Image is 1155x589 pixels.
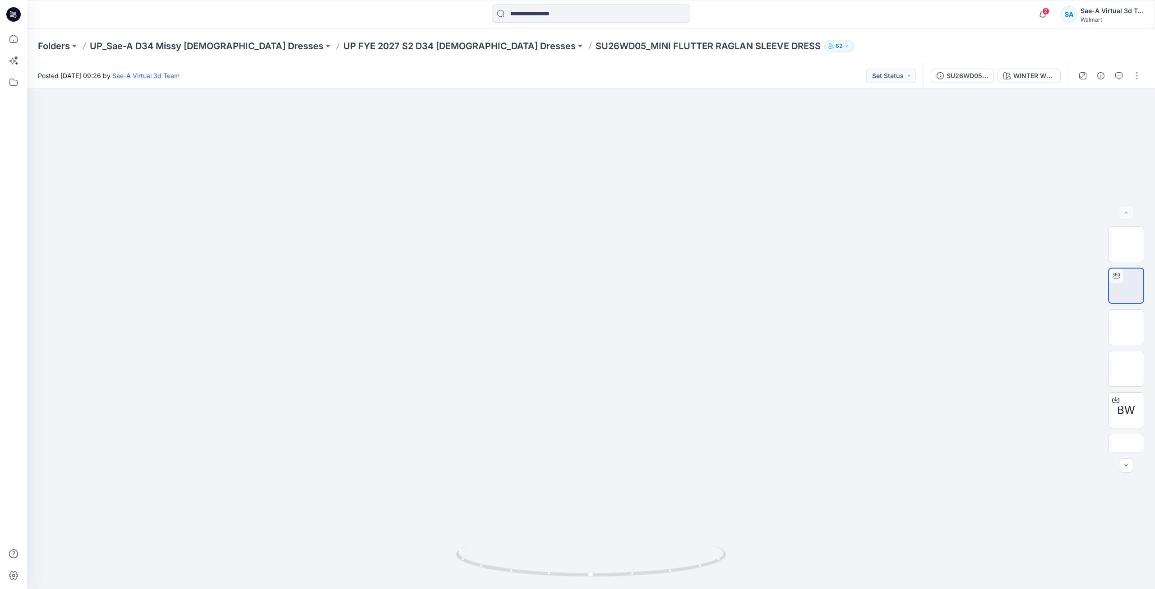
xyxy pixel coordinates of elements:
button: SU26WD05_REV1_Untied_Full Colorways [931,69,994,83]
a: UP FYE 2027 S2 D34 [DEMOGRAPHIC_DATA] Dresses [343,40,576,52]
div: Walmart [1081,16,1144,23]
div: SU26WD05_REV1_Untied_Full Colorways [947,71,988,81]
button: 62 [824,40,854,52]
a: Sae-A Virtual 3d Team [112,72,180,79]
div: SA [1061,6,1077,23]
a: Folders [38,40,70,52]
div: WINTER WHITE [1013,71,1055,81]
p: SU26WD05_MINI FLUTTER RAGLAN SLEEVE DRESS [596,40,821,52]
span: BW [1117,402,1135,418]
span: 2 [1042,8,1049,15]
div: Sae-A Virtual 3d Team [1081,5,1144,16]
span: Posted [DATE] 09:26 by [38,71,180,80]
p: 62 [836,41,842,51]
button: Details [1094,69,1108,83]
a: UP_Sae-A D34 Missy [DEMOGRAPHIC_DATA] Dresses [90,40,323,52]
button: WINTER WHITE [998,69,1061,83]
